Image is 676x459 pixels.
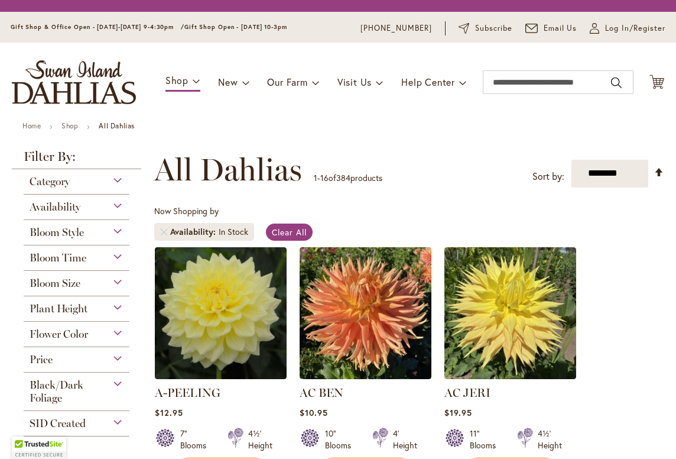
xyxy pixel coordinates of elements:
[30,226,84,239] span: Bloom Style
[9,417,42,450] iframe: Launch Accessibility Center
[30,379,83,405] span: Black/Dark Foliage
[444,370,576,382] a: AC Jeri
[11,23,184,31] span: Gift Shop & Office Open - [DATE]-[DATE] 9-4:30pm /
[475,22,512,34] span: Subscribe
[12,60,136,104] a: store logo
[544,22,577,34] span: Email Us
[30,175,70,188] span: Category
[314,172,317,183] span: 1
[605,22,665,34] span: Log In/Register
[22,121,41,130] a: Home
[336,172,350,183] span: 384
[272,227,307,238] span: Clear All
[320,172,329,183] span: 16
[360,22,432,34] a: [PHONE_NUMBER]
[444,386,490,400] a: AC JERI
[525,22,577,34] a: Email Us
[180,428,213,451] div: 7" Blooms
[300,407,328,418] span: $10.95
[300,370,431,382] a: AC BEN
[470,428,503,451] div: 11" Blooms
[154,205,219,216] span: Now Shopping by
[267,76,307,88] span: Our Farm
[30,277,80,290] span: Bloom Size
[314,169,382,188] p: - of products
[444,407,472,418] span: $19.95
[325,428,358,451] div: 10" Blooms
[532,166,564,188] label: Sort by:
[155,370,287,382] a: A-Peeling
[99,121,135,130] strong: All Dahlias
[160,228,167,235] a: Remove Availability In Stock
[155,386,220,400] a: A-PEELING
[30,353,53,366] span: Price
[590,22,665,34] a: Log In/Register
[30,302,87,315] span: Plant Height
[165,74,188,86] span: Shop
[154,152,302,188] span: All Dahlias
[248,428,272,451] div: 4½' Height
[337,76,372,88] span: Visit Us
[219,226,248,238] div: In Stock
[300,247,431,379] img: AC BEN
[393,428,417,451] div: 4' Height
[444,247,576,379] img: AC Jeri
[30,201,80,214] span: Availability
[184,23,287,31] span: Gift Shop Open - [DATE] 10-3pm
[401,76,455,88] span: Help Center
[30,417,86,430] span: SID Created
[538,428,562,451] div: 4½' Height
[30,328,88,341] span: Flower Color
[300,386,343,400] a: AC BEN
[61,121,78,130] a: Shop
[218,76,238,88] span: New
[611,73,622,92] button: Search
[170,226,219,238] span: Availability
[12,150,141,169] strong: Filter By:
[459,22,512,34] a: Subscribe
[155,247,287,379] img: A-Peeling
[266,224,313,241] a: Clear All
[30,251,86,264] span: Bloom Time
[155,407,183,418] span: $12.95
